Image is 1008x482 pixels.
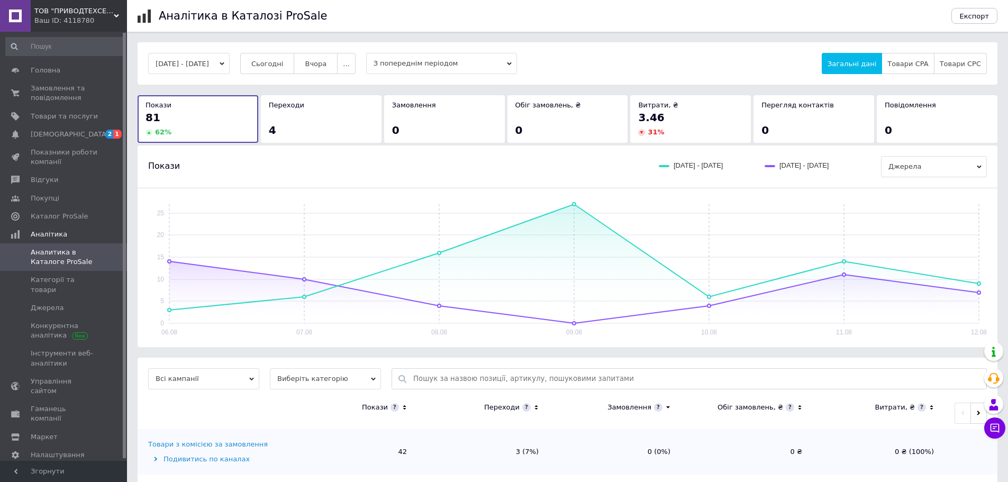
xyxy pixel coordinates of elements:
span: Маркет [31,432,58,442]
span: Аналитика в Каталоге ProSale [31,248,98,267]
span: Вчора [305,60,326,68]
td: 0 ₴ (100%) [813,429,945,475]
div: Ваш ID: 4118780 [34,16,127,25]
text: 10 [157,276,165,283]
span: Каталог ProSale [31,212,88,221]
text: 09.08 [566,329,582,336]
input: Пошук за назвою позиції, артикулу, пошуковими запитами [413,369,981,389]
span: Виберіть категорію [270,368,381,389]
span: 62 % [155,128,171,136]
text: 15 [157,253,165,261]
span: Повідомлення [885,101,936,109]
span: Експорт [960,12,989,20]
text: 12.08 [971,329,987,336]
div: Замовлення [607,403,651,412]
span: ... [343,60,349,68]
button: Товари CPA [882,53,934,74]
span: Перегляд контактів [761,101,834,109]
button: Сьогодні [240,53,295,74]
span: Показники роботи компанії [31,148,98,167]
span: Джерела [881,156,987,177]
text: 0 [160,320,164,327]
span: Покази [146,101,171,109]
span: 0 [885,124,892,137]
button: ... [337,53,355,74]
text: 25 [157,210,165,217]
span: Інструменти веб-аналітики [31,349,98,368]
td: 3 (7%) [417,429,549,475]
text: 11.08 [836,329,852,336]
span: 31 % [648,128,664,136]
span: 0 [392,124,399,137]
div: Обіг замовлень, ₴ [718,403,783,412]
span: Управління сайтом [31,377,98,396]
div: Покази [362,403,388,412]
text: 20 [157,231,165,239]
span: Джерела [31,303,63,313]
span: Сьогодні [251,60,284,68]
span: Покази [148,160,180,172]
span: Товари CPC [940,60,981,68]
span: 0 [515,124,523,137]
button: Вчора [294,53,338,74]
span: Товари та послуги [31,112,98,121]
input: Пошук [5,37,125,56]
text: 07.08 [296,329,312,336]
span: 1 [113,130,122,139]
td: 42 [286,429,417,475]
span: Категорії та товари [31,275,98,294]
span: Гаманець компанії [31,404,98,423]
div: Переходи [484,403,520,412]
td: 0 (0%) [549,429,681,475]
span: Витрати, ₴ [638,101,678,109]
span: Конкурентна аналітика [31,321,98,340]
button: Товари CPC [934,53,987,74]
td: 0 ₴ [681,429,813,475]
span: Загальні дані [828,60,876,68]
span: 4 [269,124,276,137]
text: 08.08 [431,329,447,336]
button: Чат з покупцем [984,417,1005,439]
text: 06.08 [161,329,177,336]
span: Переходи [269,101,304,109]
span: 0 [761,124,769,137]
text: 10.08 [701,329,717,336]
h1: Аналітика в Каталозі ProSale [159,10,327,22]
span: 81 [146,111,160,124]
span: [DEMOGRAPHIC_DATA] [31,130,109,139]
span: Покупці [31,194,59,203]
span: Замовлення [392,101,436,109]
span: Головна [31,66,60,75]
div: Товари з комісією за замовлення [148,440,268,449]
span: 3.46 [638,111,664,124]
span: Обіг замовлень, ₴ [515,101,581,109]
text: 5 [160,297,164,305]
span: Замовлення та повідомлення [31,84,98,103]
button: Експорт [951,8,998,24]
span: Аналітика [31,230,67,239]
span: ТОВ "ПРИВОДТЕХСЕРВІС" [34,6,114,16]
span: З попереднім періодом [366,53,517,74]
span: Всі кампанії [148,368,259,389]
span: 2 [105,130,114,139]
span: Товари CPA [887,60,928,68]
button: Загальні дані [822,53,882,74]
span: Налаштування [31,450,85,460]
button: [DATE] - [DATE] [148,53,230,74]
span: Відгуки [31,175,58,185]
div: Витрати, ₴ [875,403,915,412]
div: Подивитись по каналах [148,454,283,464]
